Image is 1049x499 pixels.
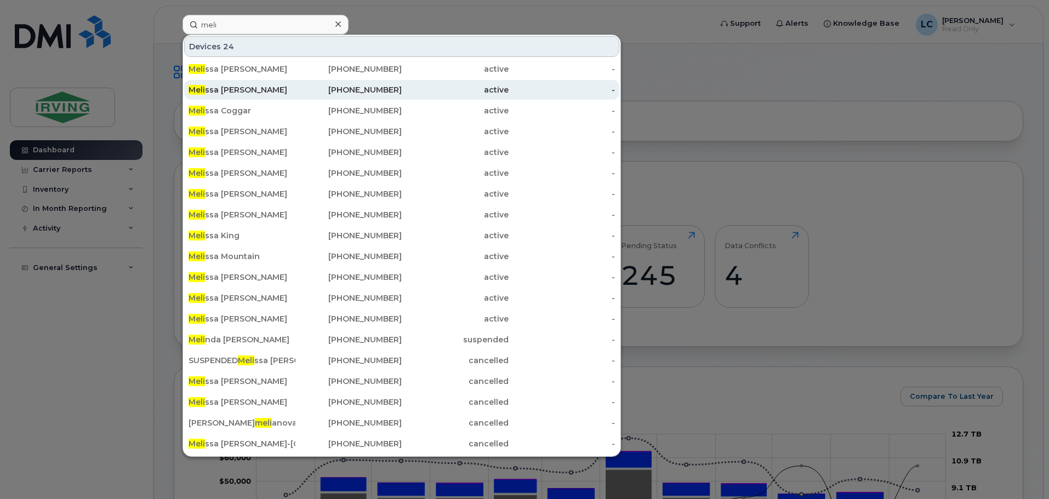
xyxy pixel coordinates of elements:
span: Meli [189,127,205,136]
div: - [509,376,615,387]
a: Melissa [PERSON_NAME][PHONE_NUMBER]active- [184,163,619,183]
div: active [402,292,509,303]
div: active [402,105,509,116]
div: ssa [PERSON_NAME] [189,209,295,220]
span: Meli [189,376,205,386]
div: active [402,251,509,262]
a: Melissa [PERSON_NAME][PHONE_NUMBER]active- [184,142,619,162]
div: [PHONE_NUMBER] [295,397,402,408]
span: Meli [189,314,205,324]
div: active [402,126,509,137]
div: cancelled [402,376,509,387]
div: ssa [PERSON_NAME] [189,376,295,387]
div: cancelled [402,417,509,428]
span: Meli [189,272,205,282]
div: ssa [PERSON_NAME] [189,313,295,324]
div: ssa Coggar [189,105,295,116]
div: [PHONE_NUMBER] [295,313,402,324]
div: ssa [PERSON_NAME] [189,397,295,408]
span: Meli [189,168,205,178]
a: Melissa [PERSON_NAME][PHONE_NUMBER]active- [184,122,619,141]
div: ssa [PERSON_NAME] [189,64,295,74]
div: active [402,147,509,158]
span: Meli [189,397,205,407]
a: Melissa [PERSON_NAME][PHONE_NUMBER]active- [184,80,619,100]
div: [PHONE_NUMBER] [295,84,402,95]
a: Melissa [PERSON_NAME][PHONE_NUMBER]active- [184,267,619,287]
div: active [402,209,509,220]
div: ssa [PERSON_NAME] [189,272,295,283]
a: Melissa King[PHONE_NUMBER]active- [184,226,619,245]
div: [PHONE_NUMBER] [295,251,402,262]
div: ssa King [189,230,295,241]
div: [PHONE_NUMBER] [295,230,402,241]
div: [PHONE_NUMBER] [295,188,402,199]
a: Melissa [PERSON_NAME][PHONE_NUMBER]active- [184,309,619,329]
div: - [509,334,615,345]
span: Meli [189,64,205,74]
span: Meli [189,210,205,220]
div: - [509,168,615,179]
div: [PHONE_NUMBER] [295,105,402,116]
div: ssa [PERSON_NAME] [189,84,295,95]
div: cancelled [402,397,509,408]
div: active [402,230,509,241]
div: Devices [184,36,619,57]
span: Meli [189,85,205,95]
div: [PERSON_NAME] anova [189,417,295,428]
div: - [509,355,615,366]
div: ssa [PERSON_NAME] [189,292,295,303]
div: ssa [PERSON_NAME] [189,168,295,179]
span: meli [255,418,272,428]
div: SUSPENDED ssa [PERSON_NAME] - Distribution -IT Ticket - 144653 [189,355,295,366]
div: - [509,230,615,241]
a: Melissa [PERSON_NAME][PHONE_NUMBER]cancelled- [184,392,619,412]
div: - [509,251,615,262]
div: cancelled [402,438,509,449]
div: [PHONE_NUMBER] [295,64,402,74]
div: ssa [PERSON_NAME] [189,126,295,137]
div: - [509,147,615,158]
div: - [509,84,615,95]
span: Meli [189,147,205,157]
span: Meli [189,106,205,116]
div: [PHONE_NUMBER] [295,438,402,449]
a: SUSPENDEDMelissa [PERSON_NAME] - Distribution -IT Ticket - 144653[PHONE_NUMBER]cancelled- [184,351,619,370]
a: Melissa [PERSON_NAME][PHONE_NUMBER]active- [184,288,619,308]
a: Melissa Coggar[PHONE_NUMBER]active- [184,101,619,121]
div: - [509,417,615,428]
div: active [402,272,509,283]
div: [PHONE_NUMBER] [295,334,402,345]
div: active [402,188,509,199]
div: ssa [PERSON_NAME] [189,188,295,199]
div: suspended [402,334,509,345]
div: [PHONE_NUMBER] [295,126,402,137]
div: [PHONE_NUMBER] [295,272,402,283]
a: Melissa [PERSON_NAME][PHONE_NUMBER]active- [184,59,619,79]
div: [PHONE_NUMBER] [295,168,402,179]
a: Melissa [PERSON_NAME][PHONE_NUMBER]active- [184,205,619,225]
span: Meli [189,189,205,199]
a: Melissa [PERSON_NAME][PHONE_NUMBER]cancelled- [184,371,619,391]
div: ssa [PERSON_NAME] [189,147,295,158]
span: 24 [223,41,234,52]
span: Meli [189,251,205,261]
div: - [509,126,615,137]
a: Melinda [PERSON_NAME][PHONE_NUMBER]suspended- [184,330,619,349]
div: active [402,313,509,324]
span: Meli [189,335,205,345]
div: [PHONE_NUMBER] [295,209,402,220]
div: [PHONE_NUMBER] [295,376,402,387]
a: Melissa [PERSON_NAME][PHONE_NUMBER]active- [184,184,619,204]
div: ssa [PERSON_NAME]-[GEOGRAPHIC_DATA] [189,438,295,449]
div: active [402,64,509,74]
span: Meli [189,231,205,240]
div: - [509,209,615,220]
div: [PHONE_NUMBER] [295,355,402,366]
div: - [509,438,615,449]
span: Meli [189,439,205,449]
div: ssa Mountain [189,251,295,262]
div: - [509,397,615,408]
a: Melissa [PERSON_NAME]-[GEOGRAPHIC_DATA][PHONE_NUMBER]cancelled- [184,434,619,454]
a: Melissa Mountain[PHONE_NUMBER]active- [184,246,619,266]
